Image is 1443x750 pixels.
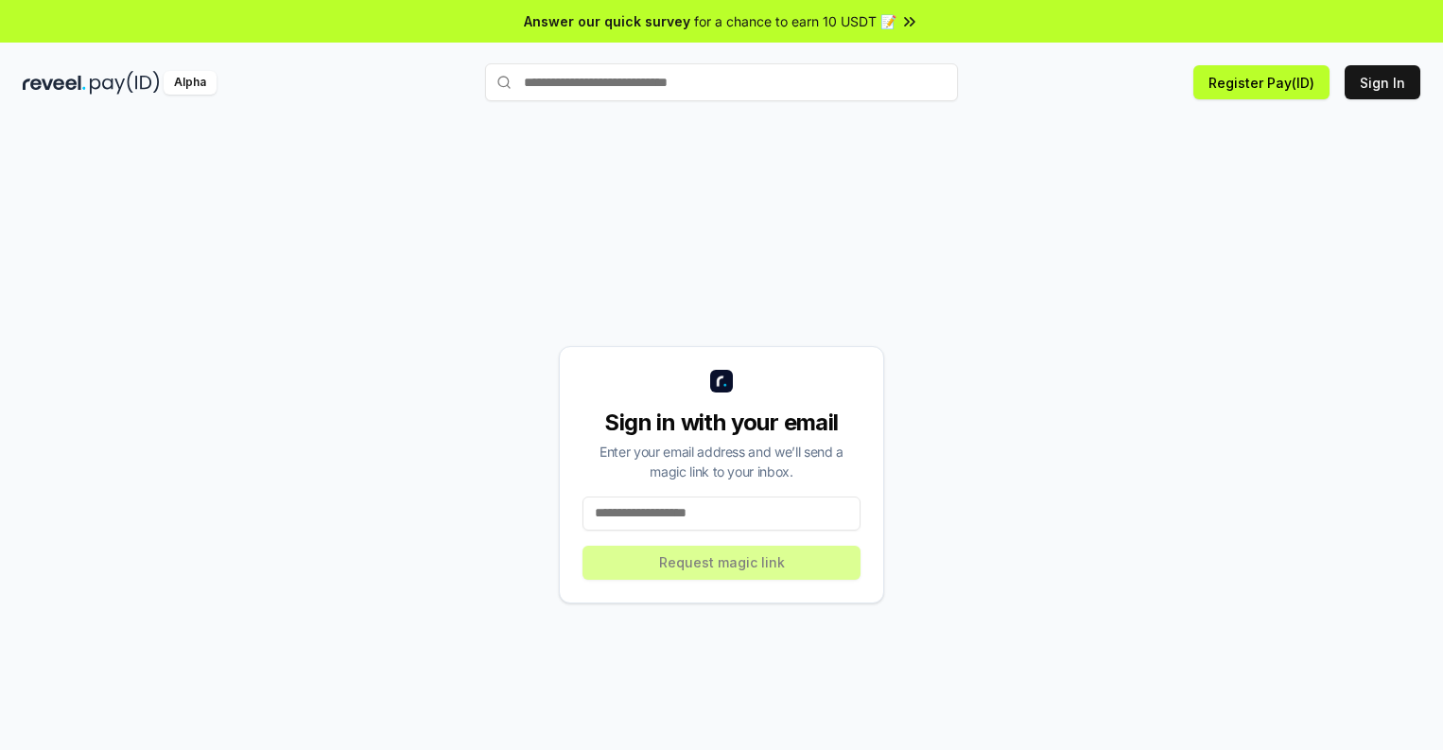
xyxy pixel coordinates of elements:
div: Sign in with your email [582,408,861,438]
img: reveel_dark [23,71,86,95]
img: logo_small [710,370,733,392]
div: Alpha [164,71,217,95]
span: Answer our quick survey [524,11,690,31]
button: Sign In [1345,65,1420,99]
button: Register Pay(ID) [1193,65,1330,99]
img: pay_id [90,71,160,95]
span: for a chance to earn 10 USDT 📝 [694,11,896,31]
div: Enter your email address and we’ll send a magic link to your inbox. [582,442,861,481]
